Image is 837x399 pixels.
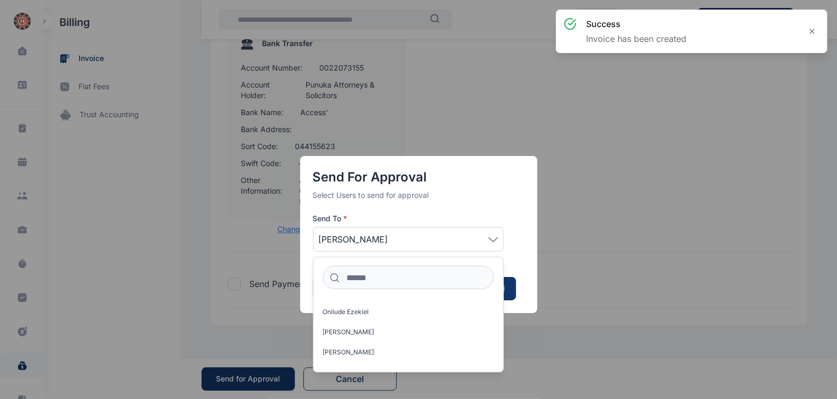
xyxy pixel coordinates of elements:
[313,169,525,186] h4: Send for Approval
[586,18,686,30] h3: success
[323,308,369,316] span: Onilude Ezekiel
[586,32,686,45] p: Invoice has been created
[313,190,525,201] p: Select Users to send for approval
[313,213,347,224] span: Send To
[323,348,374,357] span: [PERSON_NAME]
[319,233,388,246] span: [PERSON_NAME]
[323,328,374,336] span: [PERSON_NAME]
